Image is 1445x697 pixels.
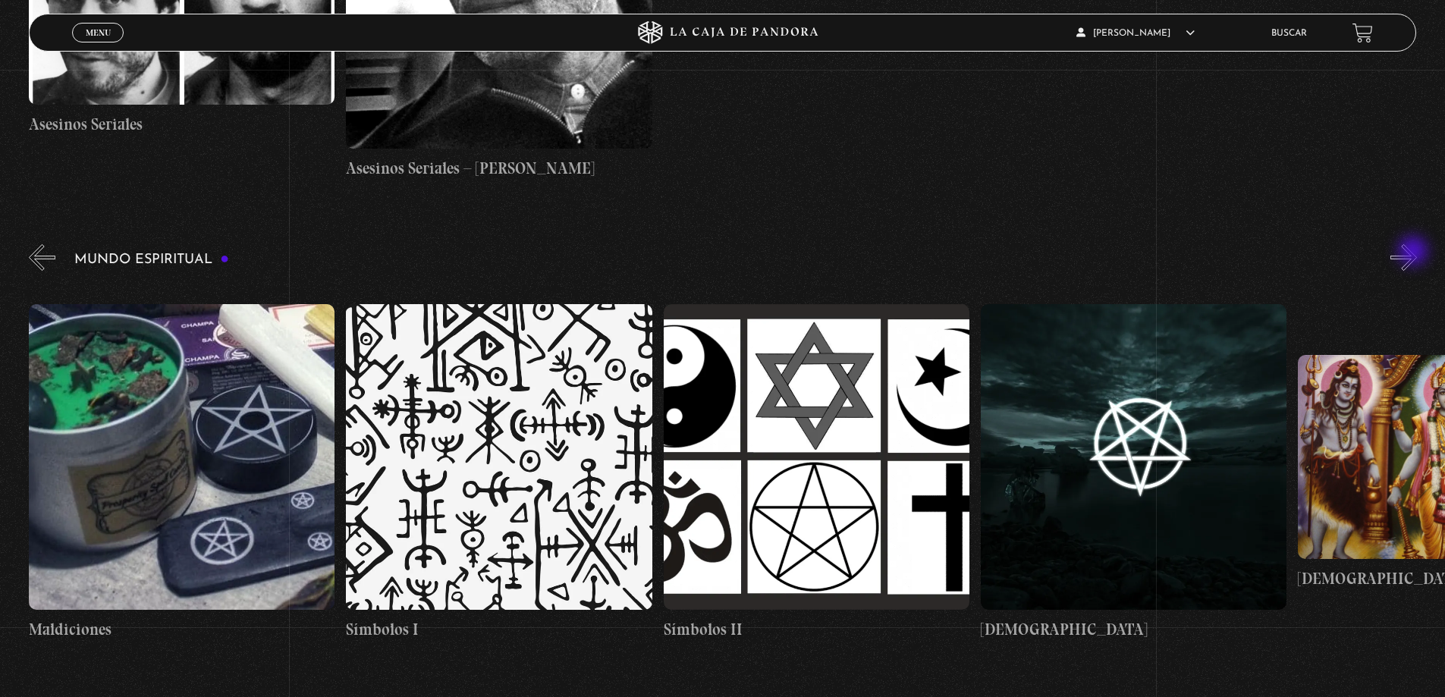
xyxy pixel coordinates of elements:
[29,617,335,642] h4: Maldiciones
[74,253,229,267] h3: Mundo Espiritual
[80,41,116,52] span: Cerrar
[664,617,969,642] h4: Símbolos II
[29,112,335,137] h4: Asesinos Seriales
[29,244,55,271] button: Previous
[1390,244,1417,271] button: Next
[1271,29,1307,38] a: Buscar
[1352,23,1373,43] a: View your shopping cart
[346,156,652,181] h4: Asesinos Seriales – [PERSON_NAME]
[346,617,652,642] h4: Símbolos I
[1076,29,1195,38] span: [PERSON_NAME]
[346,282,652,664] a: Símbolos I
[981,617,1286,642] h4: [DEMOGRAPHIC_DATA]
[981,282,1286,664] a: [DEMOGRAPHIC_DATA]
[86,28,111,37] span: Menu
[29,282,335,664] a: Maldiciones
[664,282,969,664] a: Símbolos II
